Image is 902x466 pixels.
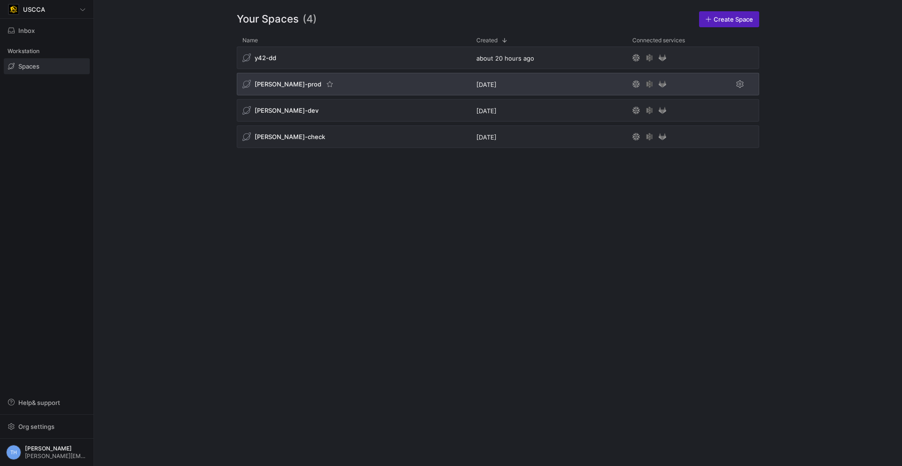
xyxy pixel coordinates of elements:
[476,133,497,141] span: [DATE]
[4,395,90,411] button: Help& support
[4,44,90,58] div: Workstation
[714,16,753,23] span: Create Space
[476,107,497,115] span: [DATE]
[255,54,276,62] span: y42-dd
[255,80,321,88] span: [PERSON_NAME]-prod
[4,23,90,39] button: Inbox
[255,107,319,114] span: [PERSON_NAME]-dev
[4,58,90,74] a: Spaces
[6,445,21,460] div: TH
[18,423,54,430] span: Org settings
[255,133,325,140] span: [PERSON_NAME]-check
[237,99,759,125] div: Press SPACE to select this row.
[25,453,87,459] span: [PERSON_NAME][EMAIL_ADDRESS][DOMAIN_NAME]
[4,443,90,462] button: TH[PERSON_NAME][PERSON_NAME][EMAIL_ADDRESS][DOMAIN_NAME]
[9,5,18,14] img: https://storage.googleapis.com/y42-prod-data-exchange/images/uAsz27BndGEK0hZWDFeOjoxA7jCwgK9jE472...
[237,11,299,27] span: Your Spaces
[699,11,759,27] a: Create Space
[476,37,498,44] span: Created
[18,399,60,406] span: Help & support
[632,37,685,44] span: Connected services
[476,54,534,62] span: about 20 hours ago
[476,81,497,88] span: [DATE]
[237,47,759,73] div: Press SPACE to select this row.
[4,419,90,435] button: Org settings
[237,73,759,99] div: Press SPACE to select this row.
[242,37,258,44] span: Name
[18,27,35,34] span: Inbox
[4,424,90,431] a: Org settings
[18,62,39,70] span: Spaces
[237,125,759,152] div: Press SPACE to select this row.
[303,11,317,27] span: (4)
[23,6,45,13] span: USCCA
[25,445,87,452] span: [PERSON_NAME]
